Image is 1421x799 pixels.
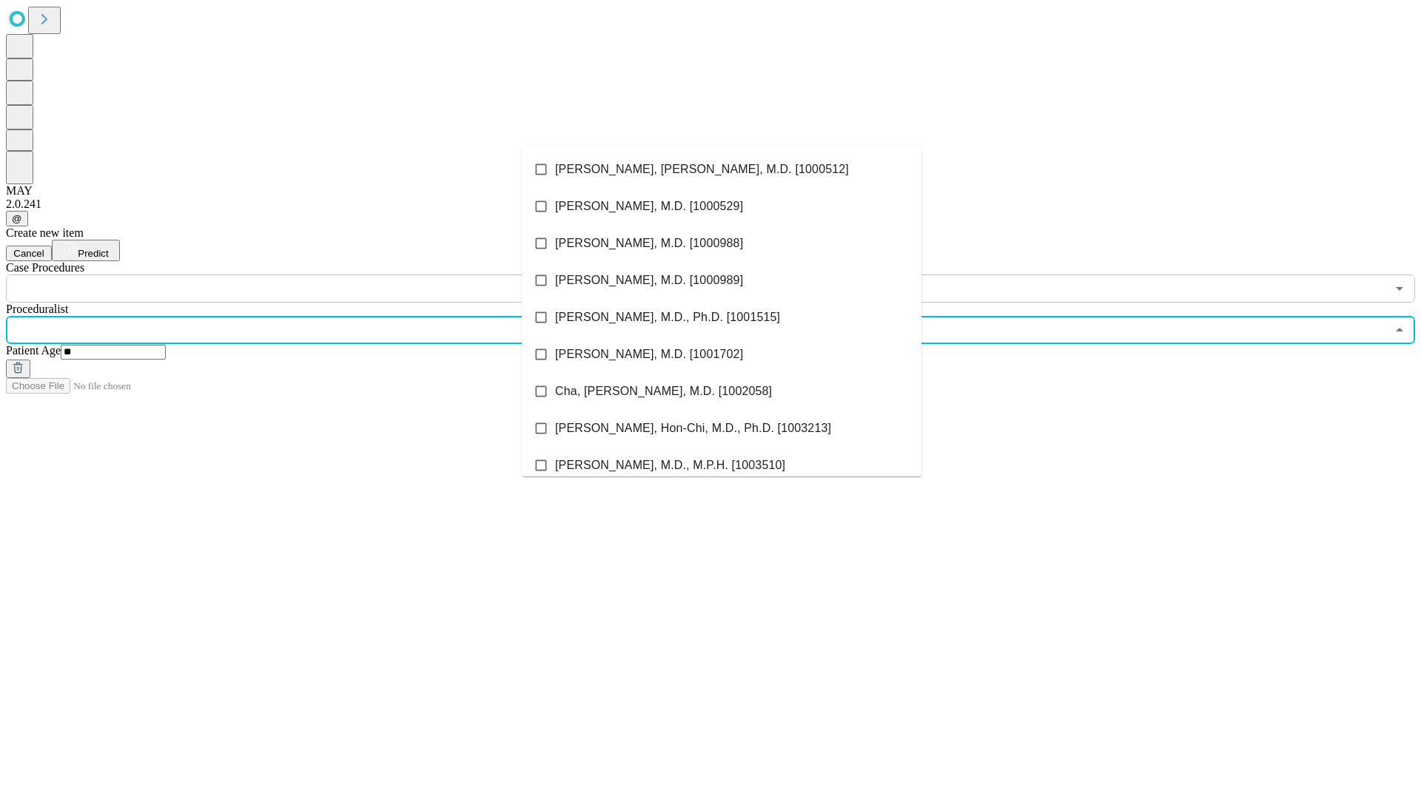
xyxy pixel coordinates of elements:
[13,248,44,259] span: Cancel
[6,303,68,315] span: Proceduralist
[555,309,780,326] span: [PERSON_NAME], M.D., Ph.D. [1001515]
[555,161,849,178] span: [PERSON_NAME], [PERSON_NAME], M.D. [1000512]
[12,213,22,224] span: @
[555,198,743,215] span: [PERSON_NAME], M.D. [1000529]
[52,240,120,261] button: Predict
[555,345,743,363] span: [PERSON_NAME], M.D. [1001702]
[6,198,1415,211] div: 2.0.241
[6,246,52,261] button: Cancel
[6,226,84,239] span: Create new item
[6,184,1415,198] div: MAY
[1389,320,1410,340] button: Close
[6,344,61,357] span: Patient Age
[555,235,743,252] span: [PERSON_NAME], M.D. [1000988]
[555,456,785,474] span: [PERSON_NAME], M.D., M.P.H. [1003510]
[6,261,84,274] span: Scheduled Procedure
[555,382,772,400] span: Cha, [PERSON_NAME], M.D. [1002058]
[6,211,28,226] button: @
[555,419,831,437] span: [PERSON_NAME], Hon-Chi, M.D., Ph.D. [1003213]
[78,248,108,259] span: Predict
[1389,278,1410,299] button: Open
[555,272,743,289] span: [PERSON_NAME], M.D. [1000989]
